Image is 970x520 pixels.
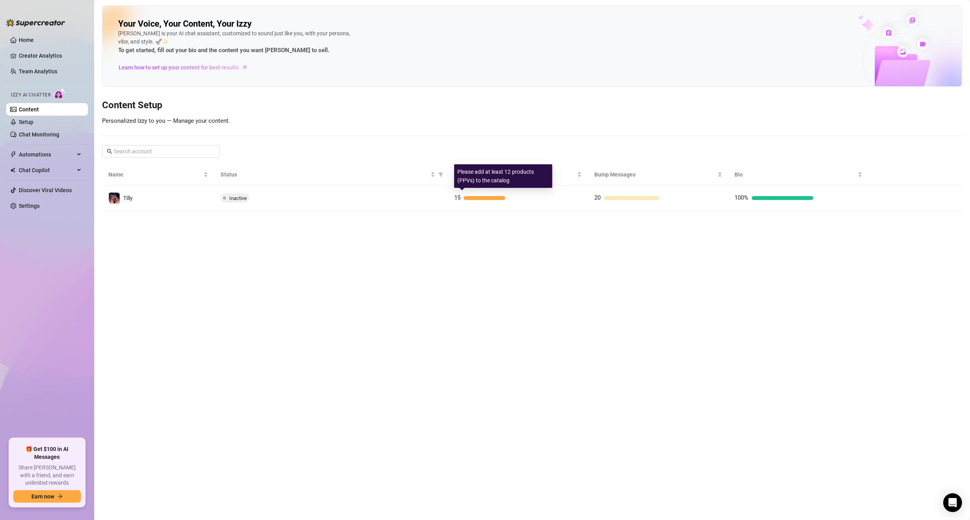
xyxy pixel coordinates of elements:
[13,445,81,461] span: 🎁 Get $100 in AI Messages
[57,494,63,499] span: arrow-right
[114,147,209,156] input: Search account
[10,151,16,158] span: thunderbolt
[594,194,601,201] span: 20
[118,47,329,54] strong: To get started, fill out your bio and the content you want [PERSON_NAME] to sell.
[454,194,460,201] span: 15
[102,164,214,185] th: Name
[594,170,716,179] span: Bump Messages
[119,63,239,72] span: Learn how to set up your content for best results
[19,49,82,62] a: Creator Analytics
[118,29,354,55] div: [PERSON_NAME] is your AI chat assistant, customized to sound just like you, with your persona, vi...
[19,68,57,75] a: Team Analytics
[729,164,869,185] th: Bio
[6,19,65,27] img: logo-BBDzfeDw.svg
[735,194,749,201] span: 100%
[54,88,66,100] img: AI Chatter
[102,117,230,124] span: Personalized Izzy to you — Manage your content.
[454,164,552,188] div: Please add at least 12 products (PPVs) to the catalog
[108,170,202,179] span: Name
[840,6,962,86] img: ai-chatter-content-library-cLFOSyPT.png
[19,203,40,209] a: Settings
[19,131,59,138] a: Chat Monitoring
[19,37,34,43] a: Home
[214,164,448,185] th: Status
[437,169,445,180] span: filter
[588,164,728,185] th: Bump Messages
[221,170,429,179] span: Status
[118,18,252,29] h2: Your Voice, Your Content, Your Izzy
[102,99,962,112] h3: Content Setup
[11,91,51,99] span: Izzy AI Chatter
[943,493,962,512] div: Open Intercom Messenger
[19,148,75,161] span: Automations
[19,187,72,193] a: Discover Viral Videos
[10,167,15,173] img: Chat Copilot
[13,490,81,503] button: Earn nowarrow-right
[438,172,443,177] span: filter
[19,164,75,176] span: Chat Copilot
[448,164,588,185] th: Products
[735,170,856,179] span: Bio
[118,61,254,74] a: Learn how to set up your content for best results
[123,195,133,201] span: Tilly
[31,493,54,500] span: Earn now
[229,195,247,201] span: Inactive
[19,119,33,125] a: Setup
[109,193,120,204] img: Tilly
[13,464,81,487] span: Share [PERSON_NAME] with a friend, and earn unlimited rewards
[241,64,248,71] span: arrow-right
[19,106,39,113] a: Content
[107,149,112,154] span: search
